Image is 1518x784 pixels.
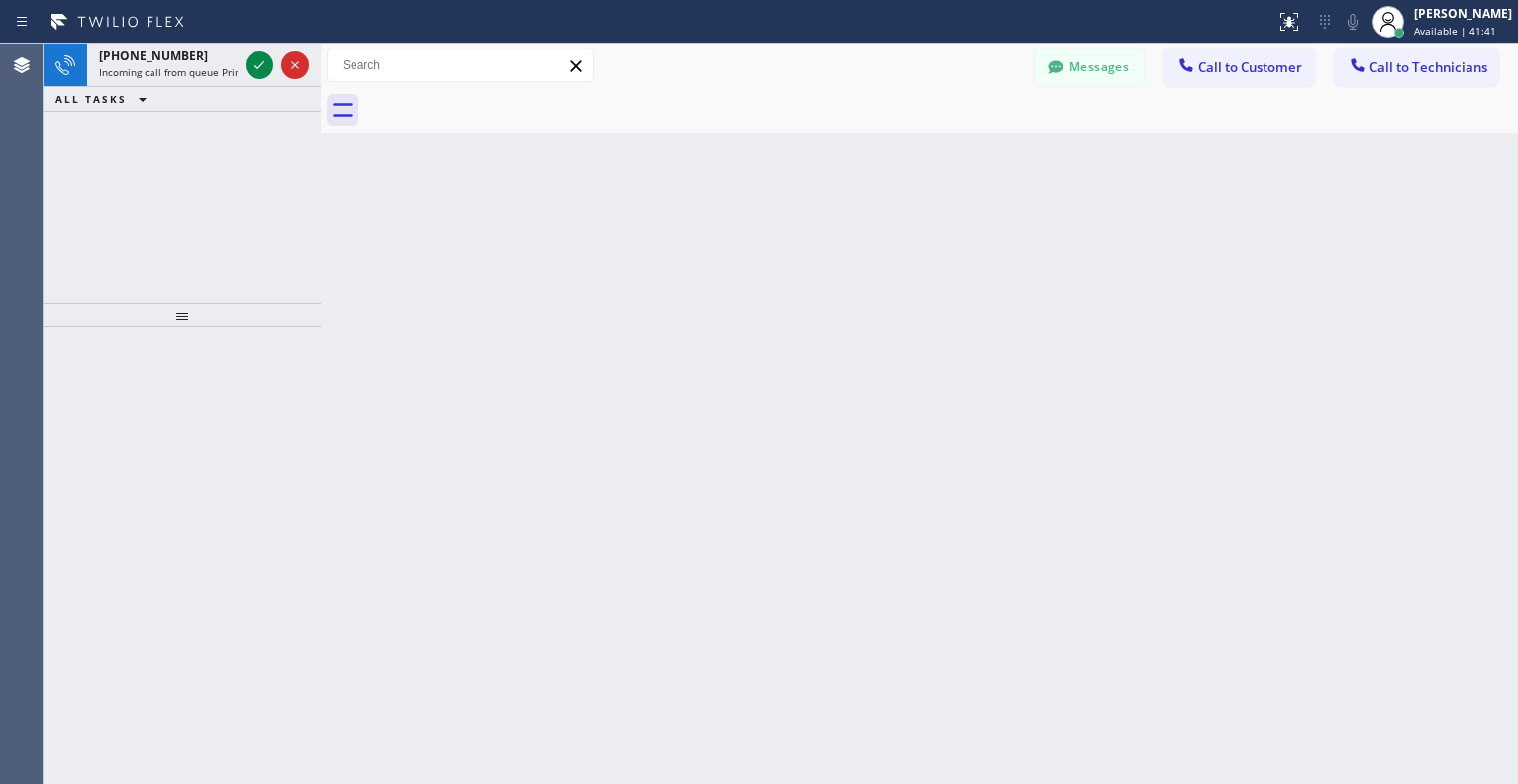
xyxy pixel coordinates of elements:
[1164,49,1315,86] button: Call to Customer
[1198,58,1302,76] span: Call to Customer
[246,51,273,79] button: Accept
[281,51,309,79] button: Reject
[1414,5,1512,22] div: [PERSON_NAME]
[1369,58,1487,76] span: Call to Technicians
[44,87,166,111] button: ALL TASKS
[1339,8,1366,36] button: Mute
[1335,49,1498,86] button: Call to Technicians
[99,48,208,64] span: [PHONE_NUMBER]
[99,65,272,79] span: Incoming call from queue Primary EL
[1414,24,1496,38] span: Available | 41:41
[328,49,593,81] input: Search
[55,92,127,106] span: ALL TASKS
[1035,49,1144,86] button: Messages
